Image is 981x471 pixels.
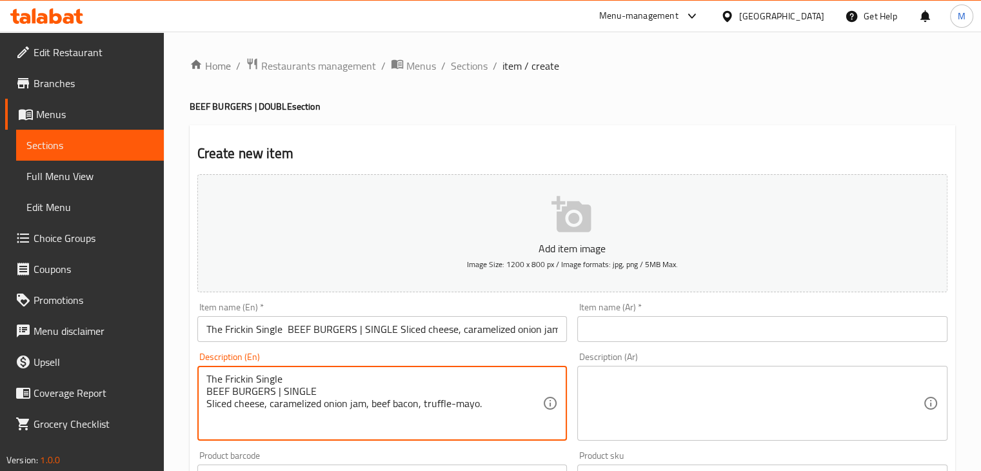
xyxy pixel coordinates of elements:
[493,58,497,74] li: /
[34,416,154,432] span: Grocery Checklist
[34,75,154,91] span: Branches
[5,285,164,316] a: Promotions
[34,354,154,370] span: Upsell
[577,316,947,342] input: Enter name Ar
[406,58,436,74] span: Menus
[5,68,164,99] a: Branches
[34,385,154,401] span: Coverage Report
[26,199,154,215] span: Edit Menu
[206,373,543,434] textarea: The Frickin Single BEEF BURGERS | SINGLE Sliced cheese, caramelized onion jam, beef bacon, truffl...
[190,100,955,113] h4: BEEF BURGERS | DOUBLE section
[381,58,386,74] li: /
[5,408,164,439] a: Grocery Checklist
[599,8,679,24] div: Menu-management
[197,144,947,163] h2: Create new item
[5,346,164,377] a: Upsell
[6,452,38,468] span: Version:
[261,58,376,74] span: Restaurants management
[34,45,154,60] span: Edit Restaurant
[197,174,947,292] button: Add item imageImage Size: 1200 x 800 px / Image formats: jpg, png / 5MB Max.
[5,377,164,408] a: Coverage Report
[34,292,154,308] span: Promotions
[190,58,231,74] a: Home
[34,323,154,339] span: Menu disclaimer
[5,254,164,285] a: Coupons
[190,57,955,74] nav: breadcrumb
[34,261,154,277] span: Coupons
[36,106,154,122] span: Menus
[958,9,966,23] span: M
[246,57,376,74] a: Restaurants management
[5,99,164,130] a: Menus
[451,58,488,74] a: Sections
[16,192,164,223] a: Edit Menu
[5,37,164,68] a: Edit Restaurant
[16,130,164,161] a: Sections
[441,58,446,74] li: /
[34,230,154,246] span: Choice Groups
[197,316,568,342] input: Enter name En
[467,257,678,272] span: Image Size: 1200 x 800 px / Image formats: jpg, png / 5MB Max.
[26,137,154,153] span: Sections
[739,9,824,23] div: [GEOGRAPHIC_DATA]
[5,316,164,346] a: Menu disclaimer
[236,58,241,74] li: /
[502,58,559,74] span: item / create
[26,168,154,184] span: Full Menu View
[5,223,164,254] a: Choice Groups
[391,57,436,74] a: Menus
[217,241,927,256] p: Add item image
[40,452,60,468] span: 1.0.0
[16,161,164,192] a: Full Menu View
